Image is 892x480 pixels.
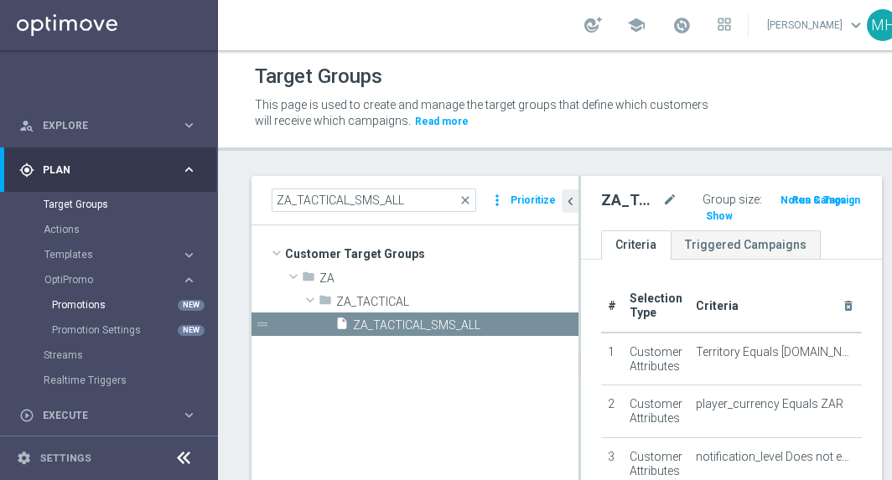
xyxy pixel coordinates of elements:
span: OptiPromo [44,275,164,285]
span: Territory Equals [DOMAIN_NAME] [696,345,855,359]
button: play_circle_outline Execute keyboard_arrow_right [18,409,198,422]
h2: ZA_TACTICAL_SMS_ALL [601,190,659,210]
span: Explore [43,121,181,131]
div: Promotions [52,292,216,317]
i: keyboard_arrow_right [181,272,197,288]
button: Templates keyboard_arrow_right [44,248,198,261]
a: Actions [44,223,174,236]
div: Execute [19,408,181,423]
div: Templates [44,242,216,267]
span: Templates [44,250,164,260]
i: folder [302,270,315,289]
a: Realtime Triggers [44,374,174,387]
a: Streams [44,348,174,362]
i: more_vert [489,188,506,212]
h1: Target Groups [255,65,382,89]
i: mode_edit [662,190,677,210]
button: chevron_left [562,189,578,213]
a: Target Groups [44,198,174,211]
div: Target Groups [44,192,216,217]
i: keyboard_arrow_right [181,407,197,423]
a: Settings [40,453,91,463]
div: Plan [19,163,181,178]
i: insert_drive_file [335,317,349,336]
span: Criteria [696,299,739,312]
span: notification_level Does not equal MINIMUM [696,450,855,464]
i: folder [319,293,332,312]
button: person_search Explore keyboard_arrow_right [18,119,198,132]
span: Execute [43,410,181,421]
i: settings [17,451,32,466]
div: Explore [19,118,181,133]
div: Streams [44,343,216,368]
i: gps_fixed [19,163,34,178]
th: # [601,280,623,333]
div: Templates [44,250,181,260]
td: 2 [601,385,623,438]
th: Selection Type [623,280,689,333]
i: keyboard_arrow_right [181,162,197,178]
div: OptiPromo [44,275,181,285]
label: : [760,193,762,207]
div: Promotion Settings [52,317,216,343]
span: close [459,194,472,207]
a: [PERSON_NAME]keyboard_arrow_down [765,13,867,38]
input: Quick find group or folder [272,188,476,212]
i: chevron_left [563,194,578,209]
div: NEW [178,325,205,336]
div: Realtime Triggers [44,368,216,393]
i: person_search [19,118,34,133]
td: 1 [601,333,623,385]
td: Customer Attributes [623,333,689,385]
button: Read more [413,112,470,131]
button: OptiPromo keyboard_arrow_right [44,273,198,286]
span: ZA_TACTICAL_SMS_ALL [353,318,578,333]
span: player_currency Equals ZAR [696,397,843,411]
i: delete_forever [842,299,855,312]
i: keyboard_arrow_right [181,247,197,263]
span: ZA [319,271,578,286]
div: NEW [178,300,205,311]
button: Notes & Tags [779,191,848,209]
button: Run Campaign [791,191,862,209]
label: Group size [703,193,760,207]
span: keyboard_arrow_down [847,16,865,34]
div: OptiPromo [44,267,216,343]
button: gps_fixed Plan keyboard_arrow_right [18,163,198,177]
span: Plan [43,165,181,175]
div: Actions [44,217,216,242]
a: Promotions [52,298,174,312]
i: keyboard_arrow_right [181,117,197,133]
a: Triggered Campaigns [671,230,821,260]
span: school [627,16,646,34]
a: Criteria [601,230,671,260]
span: Show [706,210,733,222]
span: This page is used to create and manage the target groups that define which customers will receive... [255,98,708,127]
button: Prioritize [508,189,558,212]
span: ZA_TACTICAL [336,295,578,309]
a: Promotion Settings [52,323,174,337]
span: Customer Target Groups [285,242,578,266]
td: Customer Attributes [623,385,689,438]
i: play_circle_outline [19,408,34,423]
